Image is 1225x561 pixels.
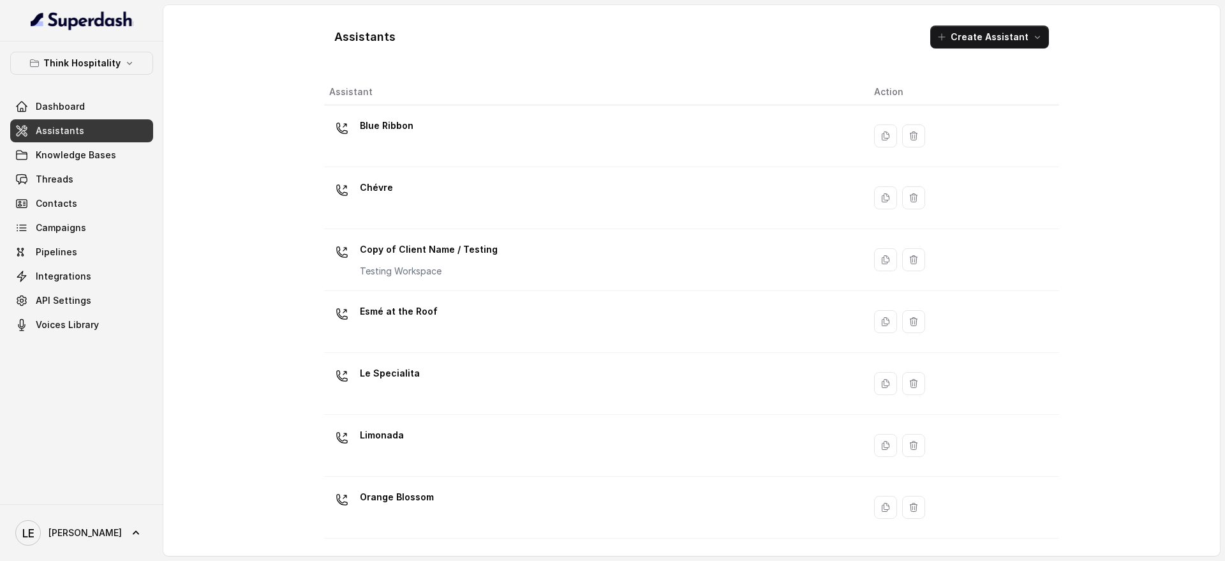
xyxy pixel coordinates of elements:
h1: Assistants [334,27,396,47]
a: API Settings [10,289,153,312]
a: Knowledge Bases [10,144,153,167]
span: [PERSON_NAME] [48,527,122,539]
span: Campaigns [36,221,86,234]
th: Action [864,79,1059,105]
p: Copy of Client Name / Testing [360,239,498,260]
a: Pipelines [10,241,153,264]
span: Dashboard [36,100,85,113]
a: Threads [10,168,153,191]
a: Contacts [10,192,153,215]
span: API Settings [36,294,91,307]
p: Le Specialita [360,363,420,384]
th: Assistant [324,79,864,105]
a: Integrations [10,265,153,288]
span: Integrations [36,270,91,283]
a: Campaigns [10,216,153,239]
a: Dashboard [10,95,153,118]
span: Contacts [36,197,77,210]
a: [PERSON_NAME] [10,515,153,551]
span: Threads [36,173,73,186]
a: Voices Library [10,313,153,336]
span: Pipelines [36,246,77,258]
p: Blue Ribbon [360,116,413,136]
p: Orange Blossom [360,487,434,507]
button: Create Assistant [930,26,1049,49]
span: Assistants [36,124,84,137]
p: Esmé at the Roof [360,301,438,322]
img: light.svg [31,10,133,31]
a: Assistants [10,119,153,142]
button: Think Hospitality [10,52,153,75]
p: Think Hospitality [43,56,121,71]
p: Testing Workspace [360,265,498,278]
p: Limonada [360,425,404,445]
span: Voices Library [36,318,99,331]
span: Knowledge Bases [36,149,116,161]
p: Chévre [360,177,393,198]
text: LE [22,527,34,540]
